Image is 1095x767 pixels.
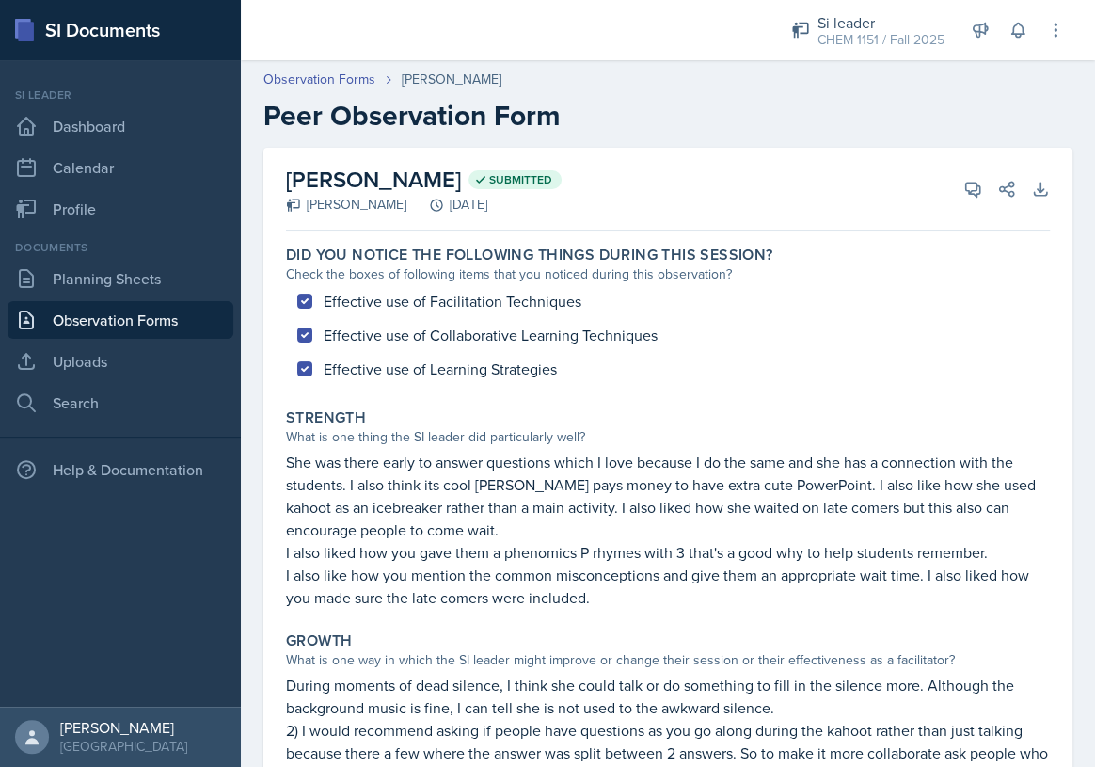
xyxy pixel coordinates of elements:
div: [PERSON_NAME] [60,718,187,737]
div: Si leader [817,11,944,34]
label: Growth [286,631,352,650]
a: Planning Sheets [8,260,233,297]
p: She was there early to answer questions which I love because I do the same and she has a connecti... [286,451,1050,541]
div: [DATE] [406,195,487,215]
h2: [PERSON_NAME] [286,163,562,197]
div: [GEOGRAPHIC_DATA] [60,737,187,756]
label: Strength [286,408,366,427]
p: I also liked how you gave them a phenomics P rhymes with 3 that's a good why to help students rem... [286,541,1050,564]
div: Help & Documentation [8,451,233,488]
a: Observation Forms [8,301,233,339]
div: Documents [8,239,233,256]
a: Search [8,384,233,422]
label: Did you notice the following things during this session? [286,246,772,264]
div: [PERSON_NAME] [286,195,406,215]
a: Calendar [8,149,233,186]
a: Observation Forms [263,70,375,89]
p: During moments of dead silence, I think she could talk or do something to fill in the silence mor... [286,674,1050,719]
h2: Peer Observation Form [263,99,1072,133]
a: Dashboard [8,107,233,145]
div: CHEM 1151 / Fall 2025 [817,30,944,50]
div: Check the boxes of following items that you noticed during this observation? [286,264,1050,284]
div: [PERSON_NAME] [402,70,501,89]
div: What is one thing the SI leader did particularly well? [286,427,1050,447]
p: I also like how you mention the common misconceptions and give them an appropriate wait time. I a... [286,564,1050,609]
a: Profile [8,190,233,228]
div: Si leader [8,87,233,104]
span: Submitted [489,172,552,187]
a: Uploads [8,343,233,380]
div: What is one way in which the SI leader might improve or change their session or their effectivene... [286,650,1050,670]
